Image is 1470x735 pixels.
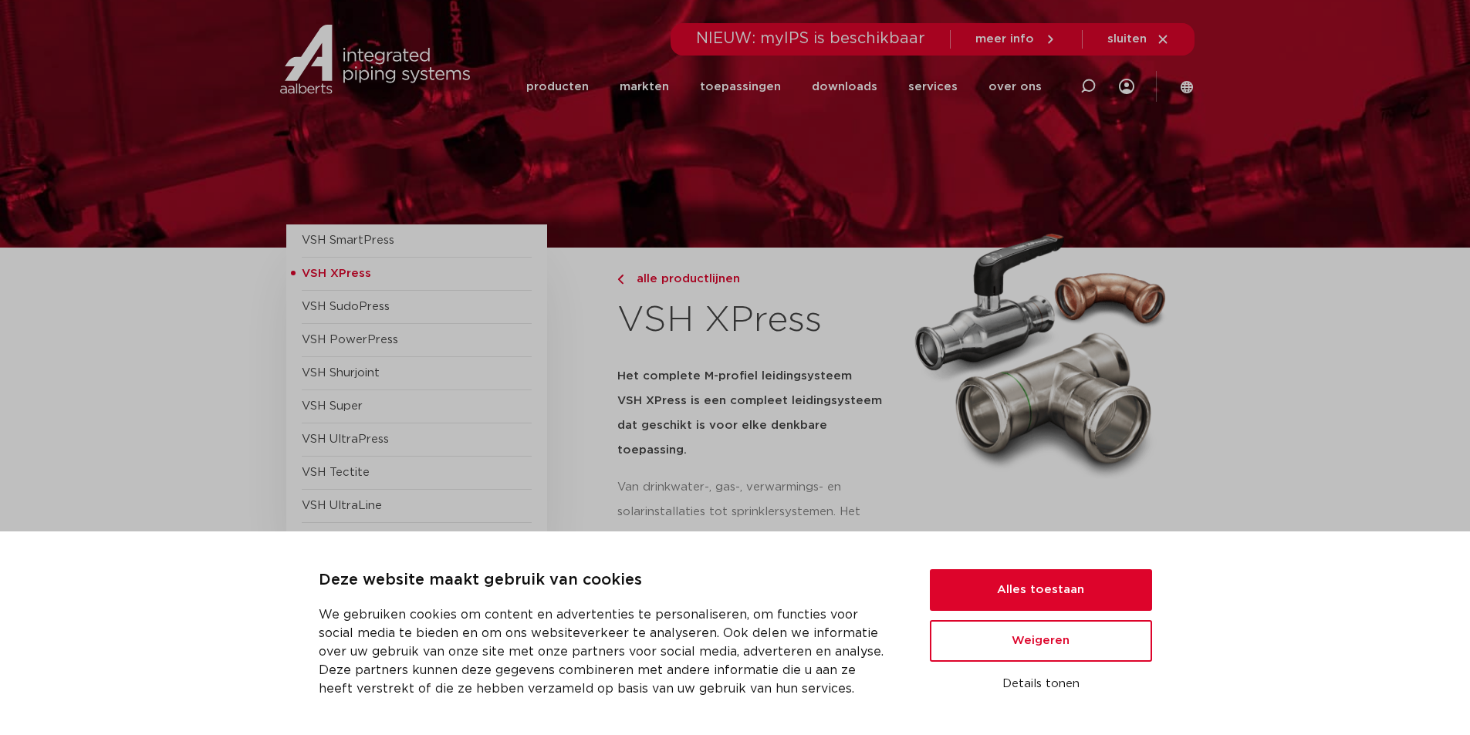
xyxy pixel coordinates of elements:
[930,671,1152,697] button: Details tonen
[302,467,370,478] a: VSH Tectite
[302,334,398,346] a: VSH PowerPress
[319,605,893,698] p: We gebruiken cookies om content en advertenties te personaliseren, om functies voor social media ...
[302,268,371,279] span: VSH XPress
[620,57,669,116] a: markten
[1119,69,1134,103] div: my IPS
[627,273,740,285] span: alle productlijnen
[526,57,589,116] a: producten
[812,57,877,116] a: downloads
[319,568,893,593] p: Deze website maakt gebruik van cookies
[302,433,389,445] a: VSH UltraPress
[302,500,382,511] a: VSH UltraLine
[302,234,394,246] a: VSH SmartPress
[302,301,390,312] a: VSH SudoPress
[617,270,897,288] a: alle productlijnen
[302,400,363,412] a: VSH Super
[617,364,897,463] h5: Het complete M-profiel leidingsysteem VSH XPress is een compleet leidingsysteem dat geschikt is v...
[1107,32,1170,46] a: sluiten
[930,569,1152,611] button: Alles toestaan
[975,33,1034,45] span: meer info
[617,296,897,346] h1: VSH XPress
[930,620,1152,662] button: Weigeren
[302,367,380,379] a: VSH Shurjoint
[696,31,925,46] span: NIEUW: myIPS is beschikbaar
[617,475,897,549] p: Van drinkwater-, gas-, verwarmings- en solarinstallaties tot sprinklersystemen. Het assortiment b...
[617,275,623,285] img: chevron-right.svg
[975,32,1057,46] a: meer info
[988,57,1042,116] a: over ons
[908,57,958,116] a: services
[1107,33,1147,45] span: sluiten
[700,57,781,116] a: toepassingen
[526,57,1042,116] nav: Menu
